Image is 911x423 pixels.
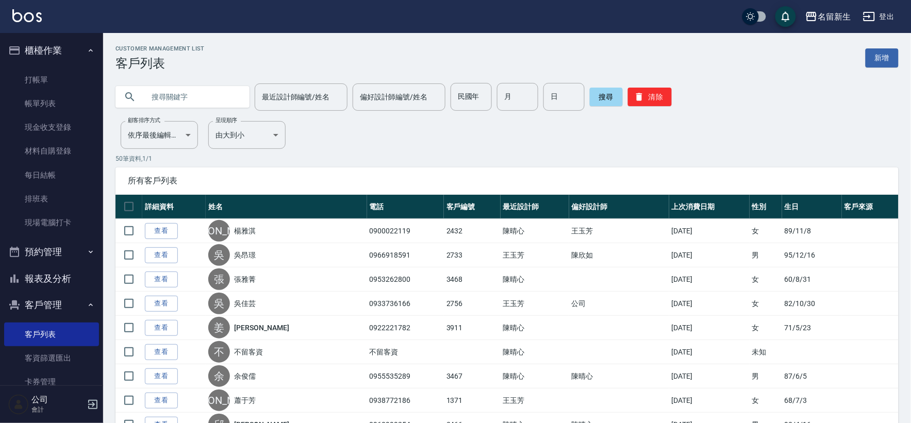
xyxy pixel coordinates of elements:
td: 男 [750,364,782,388]
td: 3468 [444,267,501,292]
td: 女 [750,292,782,316]
a: 吳昂璟 [234,250,256,260]
td: 公司 [569,292,669,316]
img: Person [8,394,29,415]
button: 搜尋 [590,88,623,106]
a: 不留客資 [234,347,263,357]
td: [DATE] [669,388,750,413]
td: 男 [750,243,782,267]
td: 陳晴心 [569,364,669,388]
a: 現金收支登錄 [4,115,99,139]
td: 0922221782 [367,316,444,340]
h3: 客戶列表 [115,56,205,71]
td: 68/7/3 [782,388,842,413]
td: 不留客資 [367,340,444,364]
th: 上次消費日期 [669,195,750,219]
button: 登出 [859,7,899,26]
div: [PERSON_NAME] [208,390,230,411]
th: 性別 [750,195,782,219]
td: 王玉芳 [501,292,569,316]
td: 2432 [444,219,501,243]
th: 詳細資料 [142,195,206,219]
a: 客戶列表 [4,323,99,346]
a: 查看 [145,247,178,263]
td: 陳晴心 [501,219,569,243]
th: 客戶來源 [842,195,899,219]
td: 陳晴心 [501,267,569,292]
td: 0966918591 [367,243,444,267]
input: 搜尋關鍵字 [144,83,241,111]
h2: Customer Management List [115,45,205,52]
div: 張 [208,268,230,290]
button: save [775,6,796,27]
td: 女 [750,316,782,340]
td: 0938772186 [367,388,444,413]
a: 帳單列表 [4,92,99,115]
span: 所有客戶列表 [128,176,886,186]
td: 60/8/31 [782,267,842,292]
a: 張雅菁 [234,274,256,284]
div: 余 [208,365,230,387]
button: 客戶管理 [4,292,99,318]
a: 查看 [145,223,178,239]
td: 0933736166 [367,292,444,316]
a: 查看 [145,296,178,312]
div: 姜 [208,317,230,339]
td: 89/11/8 [782,219,842,243]
td: 王玉芳 [501,388,569,413]
td: 女 [750,219,782,243]
td: [DATE] [669,292,750,316]
a: 查看 [145,393,178,409]
a: 打帳單 [4,68,99,92]
label: 呈現順序 [216,116,237,124]
td: 女 [750,388,782,413]
td: 王玉芳 [501,243,569,267]
div: 吳 [208,293,230,314]
td: [DATE] [669,340,750,364]
th: 偏好設計師 [569,195,669,219]
td: 2756 [444,292,501,316]
td: 3467 [444,364,501,388]
td: 陳晴心 [501,364,569,388]
td: 3911 [444,316,501,340]
td: 82/10/30 [782,292,842,316]
a: 蕭于芳 [234,395,256,405]
div: 由大到小 [208,121,286,149]
td: 1371 [444,388,501,413]
th: 最近設計師 [501,195,569,219]
div: 名留新生 [818,10,851,23]
a: 查看 [145,320,178,336]
td: 2733 [444,243,501,267]
p: 50 筆資料, 1 / 1 [115,154,899,163]
td: 95/12/16 [782,243,842,267]
td: 女 [750,267,782,292]
button: 預約管理 [4,239,99,265]
div: 依序最後編輯時間 [121,121,198,149]
a: 現場電腦打卡 [4,211,99,234]
a: 新增 [866,48,899,67]
label: 顧客排序方式 [128,116,160,124]
td: [DATE] [669,243,750,267]
a: [PERSON_NAME] [234,323,289,333]
td: [DATE] [669,267,750,292]
a: 材料自購登錄 [4,139,99,163]
td: [DATE] [669,316,750,340]
th: 電話 [367,195,444,219]
div: 吳 [208,244,230,266]
th: 姓名 [206,195,367,219]
a: 吳佳芸 [234,298,256,309]
a: 楊雅淇 [234,226,256,236]
button: 名留新生 [801,6,855,27]
td: 0953262800 [367,267,444,292]
a: 卡券管理 [4,370,99,394]
td: 陳晴心 [501,316,569,340]
a: 余俊儒 [234,371,256,381]
a: 排班表 [4,187,99,211]
button: 報表及分析 [4,265,99,292]
a: 查看 [145,344,178,360]
p: 會計 [31,405,84,414]
a: 查看 [145,368,178,384]
td: 71/5/23 [782,316,842,340]
a: 每日結帳 [4,163,99,187]
a: 客資篩選匯出 [4,346,99,370]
